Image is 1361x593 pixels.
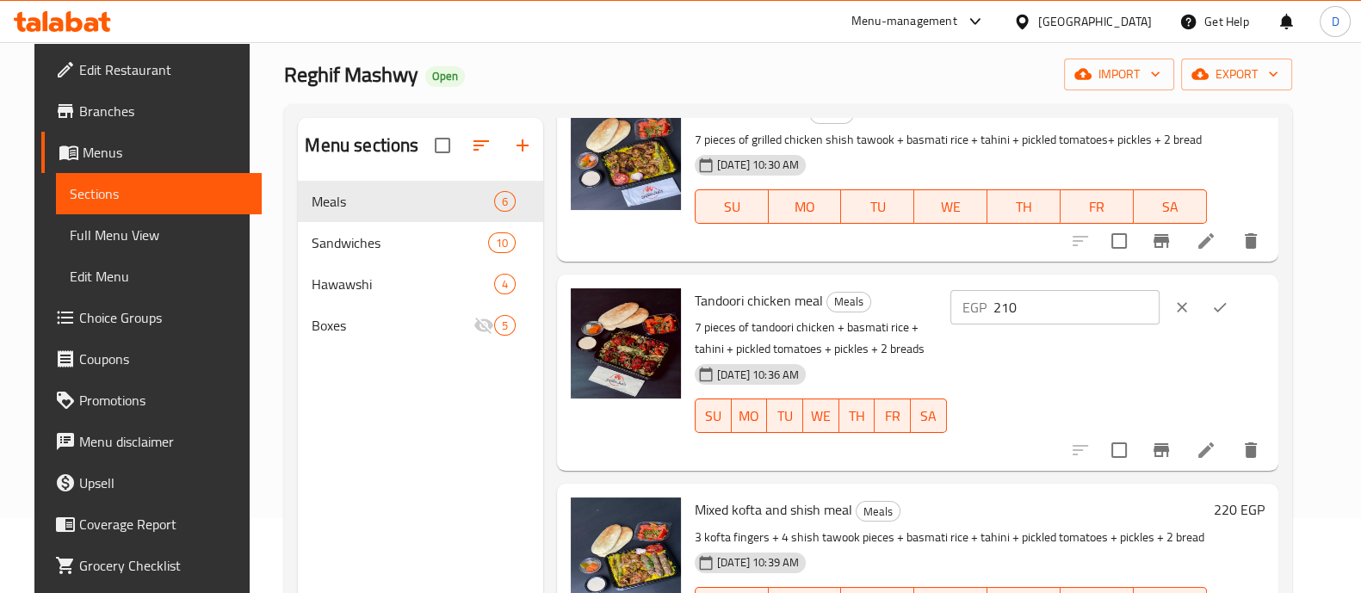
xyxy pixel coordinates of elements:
div: Open [425,66,465,87]
button: export [1181,59,1292,90]
span: TU [848,195,907,219]
span: Meals [312,191,493,212]
span: WE [921,195,981,219]
span: [DATE] 10:39 AM [710,554,806,571]
button: TH [987,189,1061,224]
img: Shish Tawook Meal [571,100,681,210]
span: Coverage Report [79,514,248,534]
button: import [1064,59,1174,90]
span: Upsell [79,473,248,493]
span: Sections [70,183,248,204]
span: Select all sections [424,127,461,164]
button: TH [839,398,875,433]
div: Meals [856,501,900,522]
span: TH [994,195,1054,219]
a: Edit menu item [1196,231,1216,251]
div: items [494,315,516,336]
button: delete [1230,220,1271,262]
span: Mixed kofta and shish meal [695,497,852,522]
a: Coverage Report [41,503,262,545]
span: D [1331,12,1339,31]
span: Boxes [312,315,473,336]
span: Branches [79,101,248,121]
a: Edit menu item [1196,440,1216,460]
button: SA [911,398,947,433]
span: SA [1141,195,1200,219]
span: Edit Restaurant [79,59,248,80]
span: Reghif Mashwy [284,55,418,94]
p: 7 pieces of grilled chicken shish tawook + basmati rice + tahini + pickled tomatoes+ pickles + 2 ... [695,129,1207,151]
h6: 220 EGP [1214,497,1265,522]
span: [DATE] 10:30 AM [710,157,806,173]
img: Tandoori chicken meal [571,288,681,398]
span: 5 [495,318,515,334]
div: Meals6 [298,181,543,222]
span: Edit Menu [70,266,248,287]
button: delete [1230,429,1271,471]
button: ok [1201,288,1239,326]
span: Sandwiches [312,232,487,253]
span: Full Menu View [70,225,248,245]
span: FR [882,404,904,429]
span: SU [702,195,762,219]
span: Select to update [1101,223,1137,259]
span: [DATE] 10:36 AM [710,367,806,383]
button: SA [1134,189,1207,224]
span: 6 [495,194,515,210]
span: 10 [489,235,515,251]
a: Promotions [41,380,262,421]
div: [GEOGRAPHIC_DATA] [1038,12,1152,31]
a: Edit Menu [56,256,262,297]
a: Coupons [41,338,262,380]
nav: Menu sections [298,174,543,353]
a: Branches [41,90,262,132]
span: SU [702,404,725,429]
a: Edit Restaurant [41,49,262,90]
span: Hawawshi [312,274,493,294]
span: TU [774,404,796,429]
div: Boxes5 [298,305,543,346]
span: import [1078,64,1160,85]
h2: Menu sections [305,133,418,158]
button: SU [695,398,732,433]
span: Choice Groups [79,307,248,328]
span: export [1195,64,1278,85]
div: Sandwiches10 [298,222,543,263]
span: Tandoori chicken meal [695,287,823,313]
span: Sort sections [461,125,502,166]
div: Hawawshi4 [298,263,543,305]
button: MO [732,398,768,433]
button: clear [1163,288,1201,326]
span: Select to update [1101,432,1137,468]
span: Menus [83,142,248,163]
svg: Inactive section [473,315,494,336]
button: TU [841,189,914,224]
span: Meals [827,292,870,312]
div: Menu-management [851,11,957,32]
button: FR [1061,189,1134,224]
span: TH [846,404,869,429]
span: FR [1067,195,1127,219]
button: WE [803,398,839,433]
button: WE [914,189,987,224]
button: TU [767,398,803,433]
span: SA [918,404,940,429]
button: Branch-specific-item [1141,220,1182,262]
div: items [494,274,516,294]
a: Choice Groups [41,297,262,338]
h6: 246 EGP [1214,100,1265,124]
span: Grocery Checklist [79,555,248,576]
span: WE [810,404,832,429]
span: MO [739,404,761,429]
button: Branch-specific-item [1141,429,1182,471]
a: Sections [56,173,262,214]
span: Promotions [79,390,248,411]
span: Open [425,69,465,83]
span: 4 [495,276,515,293]
div: Meals [826,292,871,312]
span: MO [776,195,835,219]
